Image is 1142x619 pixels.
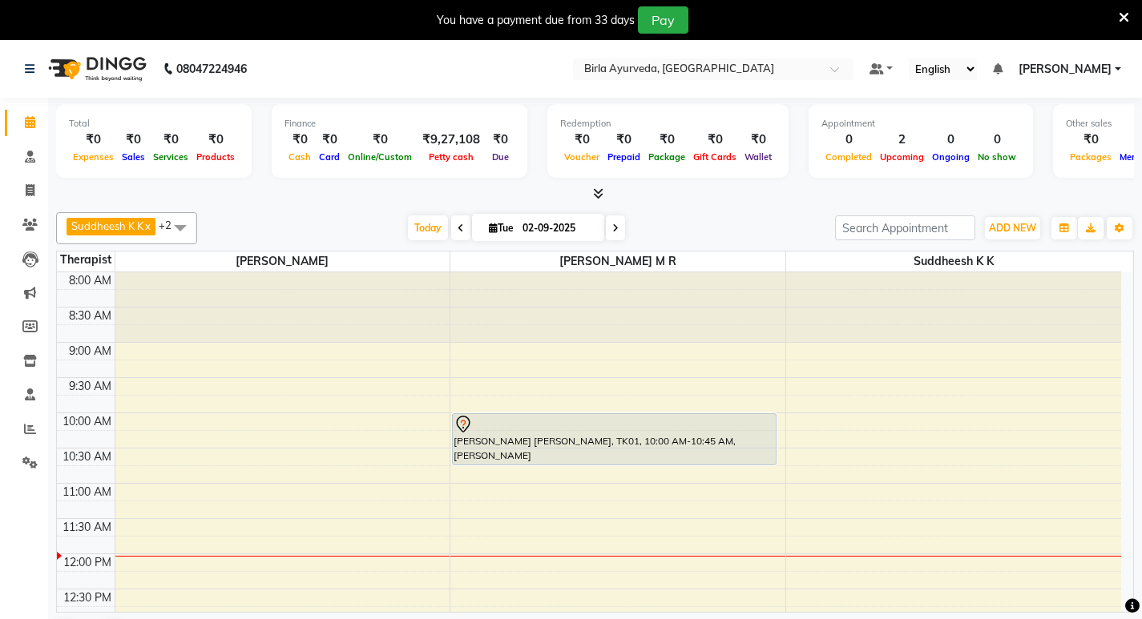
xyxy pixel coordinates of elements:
[60,589,115,606] div: 12:30 PM
[821,131,876,149] div: 0
[603,151,644,163] span: Prepaid
[59,448,115,465] div: 10:30 AM
[560,117,776,131] div: Redemption
[1066,131,1116,149] div: ₹0
[118,131,149,149] div: ₹0
[315,131,344,149] div: ₹0
[192,151,239,163] span: Products
[66,378,115,395] div: 9:30 AM
[821,151,876,163] span: Completed
[821,117,1020,131] div: Appointment
[518,216,598,240] input: 2025-09-02
[786,251,1121,271] span: Suddheesh K K
[740,151,776,163] span: Wallet
[59,519,115,536] div: 11:30 AM
[876,151,928,163] span: Upcoming
[69,131,118,149] div: ₹0
[408,215,448,240] span: Today
[928,131,974,149] div: 0
[644,151,689,163] span: Package
[60,554,115,571] div: 12:00 PM
[560,151,603,163] span: Voucher
[689,131,740,149] div: ₹0
[192,131,239,149] div: ₹0
[176,46,247,91] b: 08047224946
[69,151,118,163] span: Expenses
[985,217,1040,239] button: ADD NEW
[315,151,344,163] span: Card
[41,46,151,91] img: logo
[560,131,603,149] div: ₹0
[344,131,416,149] div: ₹0
[644,131,689,149] div: ₹0
[57,251,115,268] div: Therapist
[453,414,776,464] div: [PERSON_NAME] [PERSON_NAME], TK01, 10:00 AM-10:45 AM, [PERSON_NAME]
[486,131,515,149] div: ₹0
[59,413,115,430] div: 10:00 AM
[69,117,239,131] div: Total
[928,151,974,163] span: Ongoing
[638,6,688,34] button: Pay
[143,219,151,232] a: x
[974,151,1020,163] span: No show
[66,272,115,289] div: 8:00 AM
[149,151,192,163] span: Services
[284,131,315,149] div: ₹0
[974,131,1020,149] div: 0
[284,151,315,163] span: Cash
[989,222,1036,234] span: ADD NEW
[740,131,776,149] div: ₹0
[59,484,115,500] div: 11:00 AM
[284,117,515,131] div: Finance
[437,12,635,29] div: You have a payment due from 33 days
[344,151,416,163] span: Online/Custom
[66,343,115,360] div: 9:00 AM
[118,151,149,163] span: Sales
[115,251,450,271] span: [PERSON_NAME]
[1019,61,1112,78] span: [PERSON_NAME]
[603,131,644,149] div: ₹0
[66,307,115,324] div: 8:30 AM
[876,131,928,149] div: 2
[416,131,486,149] div: ₹9,27,108
[149,131,192,149] div: ₹0
[71,219,143,232] span: Suddheesh K K
[488,151,513,163] span: Due
[485,222,518,234] span: Tue
[450,251,785,271] span: [PERSON_NAME] M R
[1066,151,1116,163] span: Packages
[159,219,184,231] span: +2
[425,151,478,163] span: Petty cash
[689,151,740,163] span: Gift Cards
[835,215,975,240] input: Search Appointment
